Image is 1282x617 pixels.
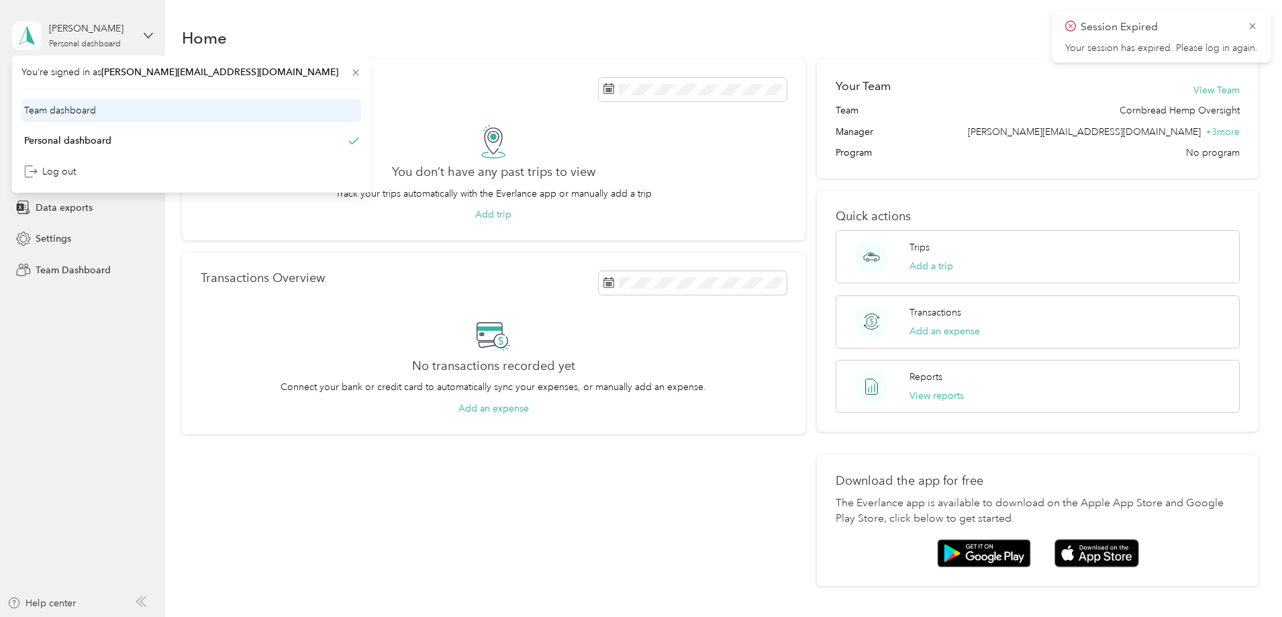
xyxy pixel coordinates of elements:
div: Log out [24,164,76,179]
span: Team [836,103,858,117]
span: Data exports [36,201,93,215]
span: [PERSON_NAME][EMAIL_ADDRESS][DOMAIN_NAME] [968,126,1201,138]
p: Track your trips automatically with the Everlance app or manually add a trip [336,187,652,201]
span: + 3 more [1205,126,1240,138]
h2: You don’t have any past trips to view [392,165,595,179]
h2: No transactions recorded yet [412,359,575,373]
p: The Everlance app is available to download on the Apple App Store and Google Play Store, click be... [836,495,1240,528]
p: Transactions Overview [201,271,325,285]
div: Personal dashboard [24,134,111,148]
span: No program [1186,146,1240,160]
img: Google play [937,539,1031,567]
span: Program [836,146,872,160]
p: Session Expired [1081,19,1238,36]
p: Your session has expired. Please log in again. [1065,42,1258,54]
span: [PERSON_NAME][EMAIL_ADDRESS][DOMAIN_NAME] [101,66,338,78]
div: Team dashboard [24,103,96,117]
p: Transactions [909,305,961,320]
p: Reports [909,370,942,384]
div: [PERSON_NAME] [49,21,133,36]
button: View reports [909,389,964,403]
p: Trips [909,240,930,254]
span: Team Dashboard [36,263,111,277]
p: Quick actions [836,209,1240,224]
div: Personal dashboard [49,40,121,48]
p: Connect your bank or credit card to automatically sync your expenses, or manually add an expense. [281,380,706,394]
iframe: Everlance-gr Chat Button Frame [1207,542,1282,617]
span: Cornbread Hemp Oversight [1120,103,1240,117]
h2: Your Team [836,78,891,95]
p: Download the app for free [836,474,1240,488]
button: Add an expense [909,324,980,338]
button: Help center [7,596,76,610]
span: Manager [836,125,873,139]
button: View Team [1193,83,1240,97]
button: Add an expense [458,401,529,416]
button: Add trip [475,207,511,222]
button: Add a trip [909,259,953,273]
img: App store [1054,539,1139,568]
span: Settings [36,232,71,246]
span: You’re signed in as [21,65,361,79]
h1: Home [182,31,227,45]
